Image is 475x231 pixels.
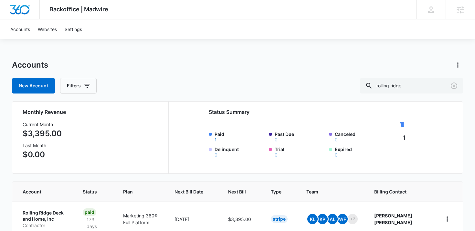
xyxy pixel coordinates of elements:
span: Status [83,188,98,195]
a: Accounts [6,19,34,39]
span: AL [327,214,338,224]
h2: Status Summary [209,108,420,116]
a: Rolling Ridge Deck and Home, IncContractor [23,210,67,229]
span: Type [271,188,281,195]
p: Marketing 360® Full Platform [123,212,159,226]
h1: Accounts [12,60,48,70]
strong: [PERSON_NAME] [PERSON_NAME] [374,213,412,225]
div: Paid [83,208,96,216]
a: Settings [61,19,86,39]
h2: Monthly Revenue [23,108,161,116]
span: Team [306,188,349,195]
p: Contractor [23,222,67,229]
button: Filters [60,78,97,93]
input: Search [360,78,463,93]
label: Expired [335,146,385,157]
label: Past Due [275,131,325,142]
button: home [442,214,452,224]
button: Actions [453,60,463,70]
p: $3,395.00 [23,128,62,139]
p: $0.00 [23,149,62,160]
span: WF [337,214,348,224]
span: Plan [123,188,159,195]
label: Canceled [335,131,385,142]
h3: Last Month [23,142,62,149]
span: +2 [347,214,358,224]
a: Websites [34,19,61,39]
button: Clear [449,81,459,91]
p: 173 days [83,216,108,230]
span: Billing Contact [374,188,427,195]
h3: Current Month [23,121,62,128]
span: KP [317,214,328,224]
tspan: 1 [403,134,406,142]
span: Next Bill Date [174,188,203,195]
a: New Account [12,78,55,93]
span: KL [307,214,318,224]
label: Trial [275,146,325,157]
span: Next Bill [228,188,246,195]
p: Rolling Ridge Deck and Home, Inc [23,210,67,222]
button: Paid [215,137,217,142]
div: Stripe [271,215,288,223]
label: Paid [215,131,265,142]
span: Account [23,188,58,195]
span: Backoffice | Madwire [49,6,108,13]
label: Delinquent [215,146,265,157]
